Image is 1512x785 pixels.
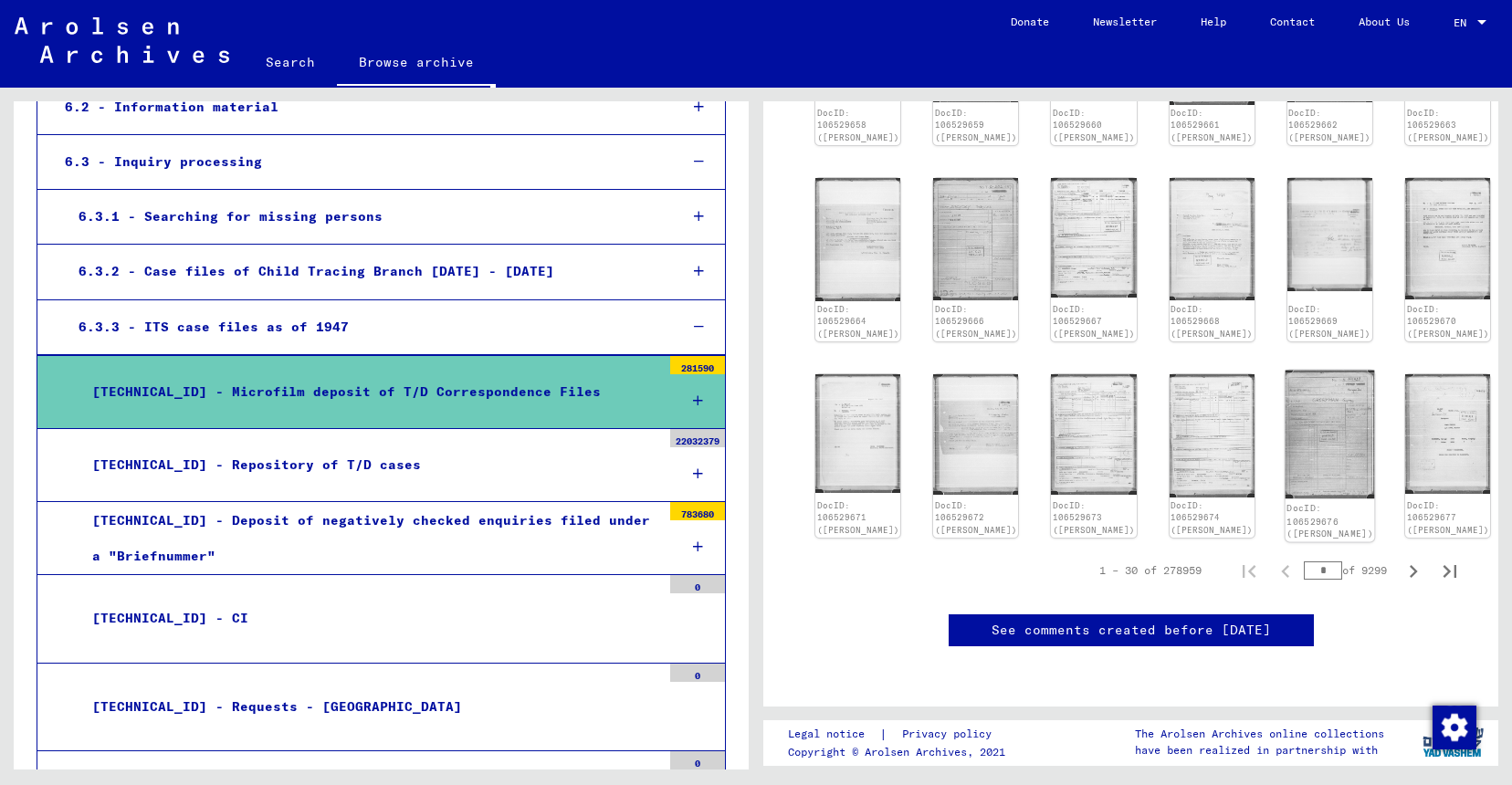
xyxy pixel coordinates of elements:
img: 001.jpg [1405,374,1490,494]
a: DocID: 106529661 ([PERSON_NAME]) [1171,108,1253,142]
div: 6.3.2 - Case files of Child Tracing Branch [DATE] - [DATE] [65,254,663,289]
div: 6.2 - Information material [51,89,663,125]
a: See comments created before [DATE] [992,621,1271,640]
div: [TECHNICAL_ID] - Deposit of negatively checked enquiries filed under a "Briefnummer" [79,503,661,574]
img: 001.jpg [1405,178,1490,299]
img: yv_logo.png [1419,719,1487,765]
div: 0 [670,664,725,682]
div: of 9299 [1304,561,1395,579]
img: 001.jpg [933,374,1018,495]
img: 001.jpg [933,178,1018,301]
a: Legal notice [788,725,879,744]
div: 1 – 30 of 278959 [1099,562,1202,579]
a: DocID: 106529674 ([PERSON_NAME]) [1171,500,1253,535]
a: DocID: 106529659 ([PERSON_NAME]) [935,108,1017,142]
div: 281590 [670,356,725,374]
a: DocID: 106529672 ([PERSON_NAME]) [935,500,1017,535]
a: DocID: 106529660 ([PERSON_NAME]) [1053,108,1135,142]
a: DocID: 106529677 ([PERSON_NAME]) [1407,500,1489,535]
img: 001.jpg [1051,178,1136,298]
a: DocID: 106529663 ([PERSON_NAME]) [1407,108,1489,142]
a: DocID: 106529673 ([PERSON_NAME]) [1053,500,1135,535]
img: 001.jpg [1170,374,1255,497]
img: 001.jpg [1170,178,1255,300]
a: DocID: 106529668 ([PERSON_NAME]) [1171,304,1253,339]
button: First page [1231,552,1267,589]
p: The Arolsen Archives online collections [1135,726,1384,742]
div: [TECHNICAL_ID] - CI [79,601,661,636]
mat-select-trigger: EN [1454,16,1466,29]
img: 001.jpg [1285,370,1374,498]
a: Privacy policy [887,725,1013,744]
a: DocID: 106529664 ([PERSON_NAME]) [817,304,899,339]
p: have been realized in partnership with [1135,742,1384,759]
img: 001.jpg [815,374,900,493]
a: DocID: 106529666 ([PERSON_NAME]) [935,304,1017,339]
button: Previous page [1267,552,1304,589]
a: DocID: 106529671 ([PERSON_NAME]) [817,500,899,535]
div: [TECHNICAL_ID] - Requests - [GEOGRAPHIC_DATA] [79,689,661,725]
a: Browse archive [337,40,496,88]
a: Search [244,40,337,84]
a: DocID: 106529662 ([PERSON_NAME]) [1288,108,1370,142]
a: DocID: 106529676 ([PERSON_NAME]) [1286,502,1373,539]
div: 783680 [670,502,725,520]
a: DocID: 106529658 ([PERSON_NAME]) [817,108,899,142]
div: [TECHNICAL_ID] - Repository of T/D cases [79,447,661,483]
div: | [788,725,1013,744]
div: 6.3.3 - ITS case files as of 1947 [65,309,663,345]
a: DocID: 106529670 ([PERSON_NAME]) [1407,304,1489,339]
img: 001.jpg [1051,374,1136,495]
button: Next page [1395,552,1432,589]
div: 22032379 [670,429,725,447]
div: 0 [670,751,725,769]
div: 6.3 - Inquiry processing [51,144,663,180]
img: Zustimmung ändern [1433,706,1476,749]
div: 0 [670,575,725,593]
img: 001.jpg [1287,178,1372,292]
div: 6.3.1 - Searching for missing persons [65,199,663,235]
img: Arolsen_neg.svg [15,17,229,63]
a: DocID: 106529669 ([PERSON_NAME]) [1288,304,1370,339]
button: Last page [1432,552,1468,589]
a: DocID: 106529667 ([PERSON_NAME]) [1053,304,1135,339]
div: [TECHNICAL_ID] - Microfilm deposit of T/D Correspondence Files [79,374,661,410]
p: Copyright © Arolsen Archives, 2021 [788,744,1013,760]
img: 001.jpg [815,178,900,301]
